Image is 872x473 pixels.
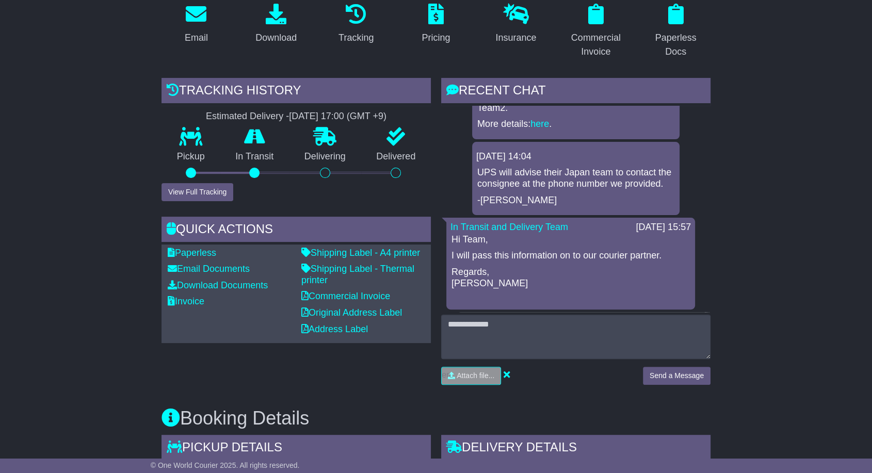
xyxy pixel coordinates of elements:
[451,267,690,289] p: Regards, [PERSON_NAME]
[301,264,414,285] a: Shipping Label - Thermal printer
[476,151,675,162] div: [DATE] 14:04
[220,151,289,162] p: In Transit
[441,435,710,463] div: Delivery Details
[185,31,208,45] div: Email
[168,264,250,274] a: Email Documents
[168,296,204,306] a: Invoice
[450,222,568,232] a: In Transit and Delivery Team
[422,31,450,45] div: Pricing
[568,31,624,59] div: Commercial Invoice
[338,31,374,45] div: Tracking
[301,248,420,258] a: Shipping Label - A4 printer
[289,111,386,122] div: [DATE] 17:00 (GMT +9)
[361,151,431,162] p: Delivered
[495,31,536,45] div: Insurance
[301,291,390,301] a: Commercial Invoice
[162,435,431,463] div: Pickup Details
[162,78,431,106] div: Tracking history
[162,408,710,429] h3: Booking Details
[289,151,361,162] p: Delivering
[451,250,690,262] p: I will pass this information on to our courier partner.
[477,195,674,206] p: -[PERSON_NAME]
[151,461,300,469] span: © One World Courier 2025. All rights reserved.
[162,151,220,162] p: Pickup
[636,222,691,233] div: [DATE] 15:57
[477,167,674,189] p: UPS will advise their Japan team to contact the consignee at the phone number we provided.
[162,183,233,201] button: View Full Tracking
[477,119,674,130] p: More details: .
[162,217,431,244] div: Quick Actions
[255,31,297,45] div: Download
[451,234,690,246] p: Hi Team,
[162,111,431,122] div: Estimated Delivery -
[441,78,710,106] div: RECENT CHAT
[530,119,549,129] a: here
[643,367,710,385] button: Send a Message
[301,307,402,318] a: Original Address Label
[648,31,704,59] div: Paperless Docs
[168,280,268,290] a: Download Documents
[301,324,368,334] a: Address Label
[168,248,216,258] a: Paperless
